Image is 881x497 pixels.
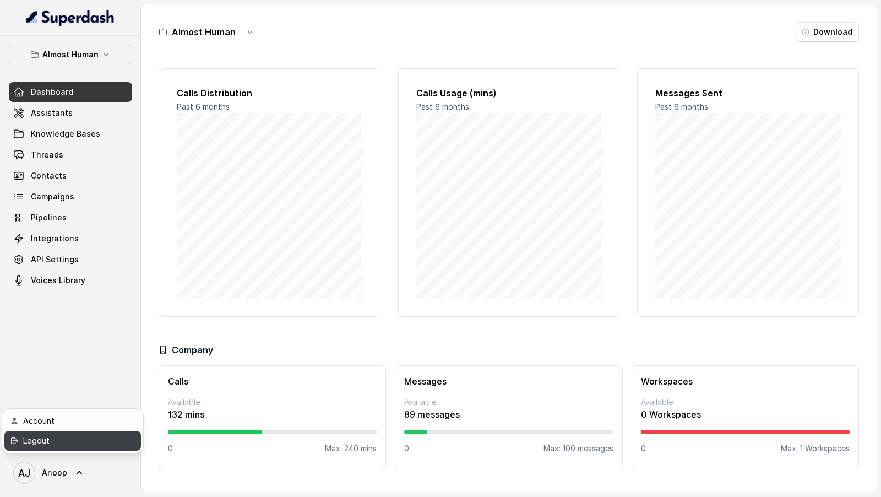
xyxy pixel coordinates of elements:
[23,414,117,428] div: Account
[18,467,30,479] text: AJ
[42,467,67,478] span: Anoop
[23,434,117,447] div: Logout
[2,409,143,453] div: Anoop
[9,457,132,488] a: Anoop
